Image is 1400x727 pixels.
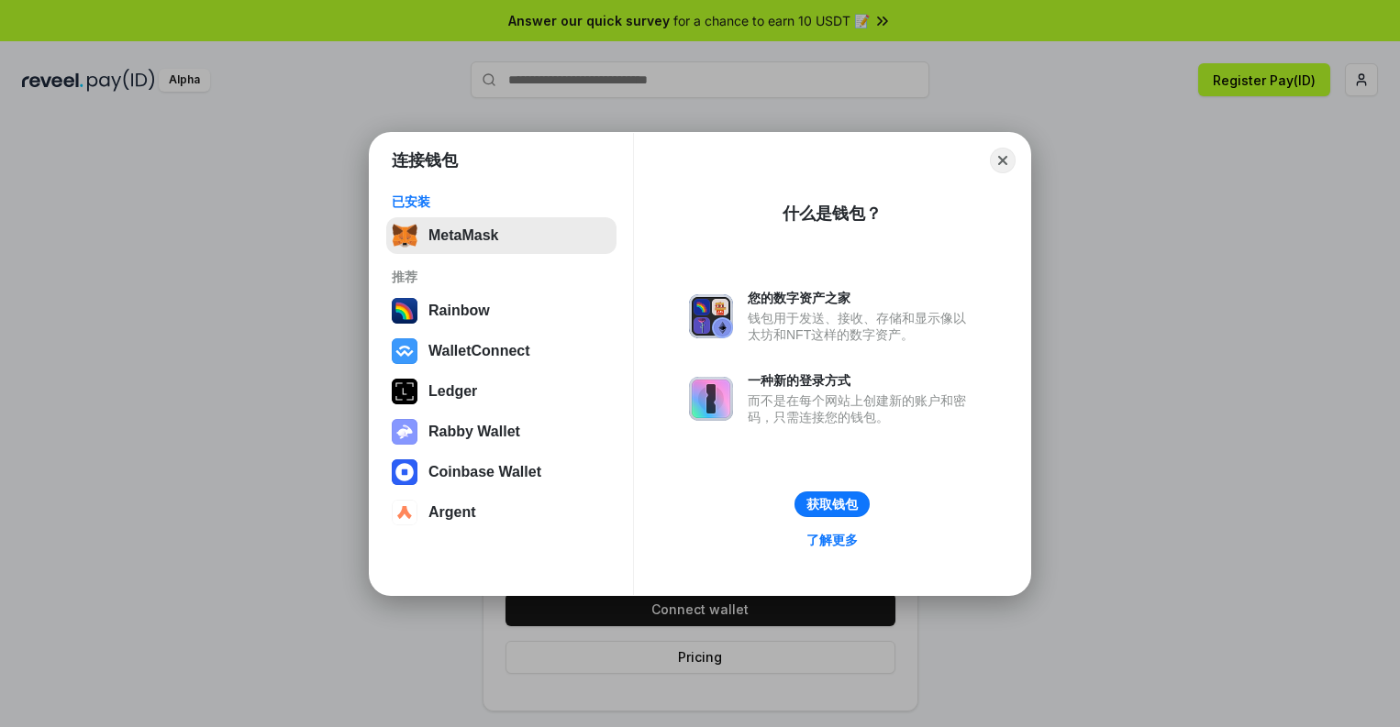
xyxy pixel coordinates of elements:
div: WalletConnect [428,343,530,359]
img: svg+xml,%3Csvg%20xmlns%3D%22http%3A%2F%2Fwww.w3.org%2F2000%2Fsvg%22%20fill%3D%22none%22%20viewBox... [689,377,733,421]
button: Rainbow [386,292,617,329]
div: 获取钱包 [806,496,858,512]
img: svg+xml,%3Csvg%20xmlns%3D%22http%3A%2F%2Fwww.w3.org%2F2000%2Fsvg%22%20fill%3D%22none%22%20viewBox... [689,294,733,338]
div: 而不是在每个网站上创建新的账户和密码，只需连接您的钱包。 [748,392,975,425]
img: svg+xml,%3Csvg%20xmlns%3D%22http%3A%2F%2Fwww.w3.org%2F2000%2Fsvg%22%20fill%3D%22none%22%20viewBox... [392,419,417,445]
button: Rabby Wallet [386,413,617,450]
img: svg+xml,%3Csvg%20fill%3D%22none%22%20height%3D%2233%22%20viewBox%3D%220%200%2035%2033%22%20width%... [392,223,417,248]
a: 了解更多 [795,528,869,552]
div: Coinbase Wallet [428,464,541,480]
div: 什么是钱包？ [783,203,882,225]
div: 了解更多 [806,532,858,548]
h1: 连接钱包 [392,149,458,171]
div: Rainbow [428,303,490,319]
button: Argent [386,494,617,531]
div: Argent [428,504,476,521]
img: svg+xml,%3Csvg%20width%3D%2228%22%20height%3D%2228%22%20viewBox%3D%220%200%2028%2028%22%20fill%3D... [392,500,417,525]
div: 一种新的登录方式 [748,372,975,389]
div: Rabby Wallet [428,424,520,440]
img: svg+xml,%3Csvg%20width%3D%22120%22%20height%3D%22120%22%20viewBox%3D%220%200%20120%20120%22%20fil... [392,298,417,324]
div: Ledger [428,383,477,400]
img: svg+xml,%3Csvg%20xmlns%3D%22http%3A%2F%2Fwww.w3.org%2F2000%2Fsvg%22%20width%3D%2228%22%20height%3... [392,379,417,404]
div: 您的数字资产之家 [748,290,975,306]
div: 已安装 [392,193,611,210]
button: Ledger [386,373,617,410]
button: Close [990,148,1016,173]
img: svg+xml,%3Csvg%20width%3D%2228%22%20height%3D%2228%22%20viewBox%3D%220%200%2028%2028%22%20fill%3D... [392,338,417,364]
div: MetaMask [428,227,498,244]
button: Coinbase Wallet [386,454,617,490]
button: MetaMask [386,217,617,254]
img: svg+xml,%3Csvg%20width%3D%2228%22%20height%3D%2228%22%20viewBox%3D%220%200%2028%2028%22%20fill%3D... [392,459,417,485]
div: 钱包用于发送、接收、存储和显示像以太坊和NFT这样的数字资产。 [748,310,975,343]
button: WalletConnect [386,333,617,369]
div: 推荐 [392,269,611,285]
button: 获取钱包 [794,491,870,517]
